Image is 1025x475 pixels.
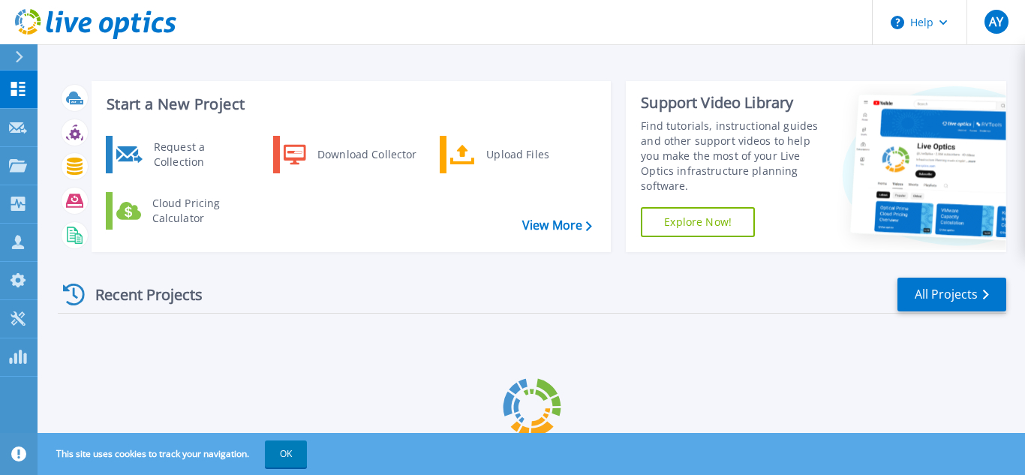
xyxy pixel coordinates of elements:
a: Download Collector [273,136,427,173]
div: Cloud Pricing Calculator [145,196,256,226]
a: Upload Files [440,136,594,173]
span: This site uses cookies to track your navigation. [41,440,307,467]
a: All Projects [897,278,1006,311]
a: Request a Collection [106,136,260,173]
a: View More [522,218,592,233]
div: Support Video Library [641,93,830,113]
div: Request a Collection [146,140,256,170]
a: Explore Now! [641,207,755,237]
div: Download Collector [310,140,423,170]
h3: Start a New Project [107,96,591,113]
div: Find tutorials, instructional guides and other support videos to help you make the most of your L... [641,119,830,194]
span: AY [989,16,1003,28]
a: Cloud Pricing Calculator [106,192,260,230]
div: Recent Projects [58,276,223,313]
button: OK [265,440,307,467]
div: Upload Files [479,140,590,170]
